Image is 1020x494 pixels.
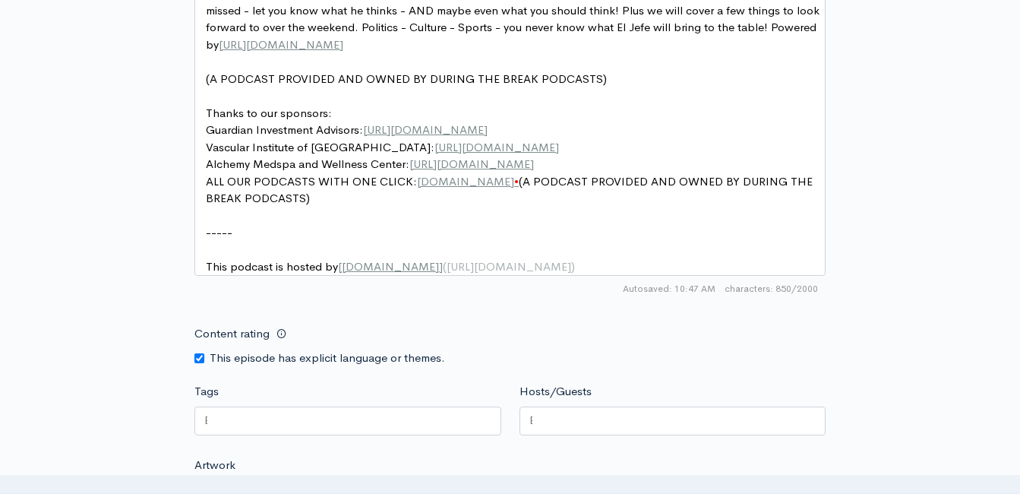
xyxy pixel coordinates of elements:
span: ----- [206,225,232,239]
span: [URL][DOMAIN_NAME] [434,140,559,154]
span: This podcast is hosted by [206,259,575,274]
span: ALL OUR PODCASTS WITH ONE CLICK: (A PODCAST PROVIDED AND OWNED BY DURING THE BREAK PODCASTS) [206,174,816,206]
label: Hosts/Guests [519,383,592,401]
span: [DOMAIN_NAME] [342,259,439,274]
span: \u200b [514,174,519,188]
span: [DOMAIN_NAME] [417,174,519,188]
span: (A PODCAST PROVIDED AND OWNED BY DURING THE BREAK PODCASTS) [206,71,607,86]
label: Content rating [194,318,270,350]
span: 850/2000 [725,282,818,296]
label: Tags [194,383,219,401]
span: Vascular Institute of [GEOGRAPHIC_DATA]: [206,140,559,154]
span: ] [439,259,443,274]
span: ( [443,259,447,274]
span: [URL][DOMAIN_NAME] [219,37,343,52]
span: Alchemy Medspa and Wellness Center: [206,157,534,171]
span: ) [571,259,575,274]
span: [URL][DOMAIN_NAME] [447,259,571,274]
span: [URL][DOMAIN_NAME] [363,122,488,137]
label: This episode has explicit language or themes. [210,350,445,367]
span: [ [338,259,342,274]
span: [URL][DOMAIN_NAME] [409,157,534,171]
input: Enter the names of the people that appeared on this episode [529,412,532,429]
label: Artwork [194,457,235,474]
span: Autosaved: 10:47 AM [623,282,715,296]
input: Enter tags for this episode [204,412,207,429]
span: Guardian Investment Advisors: [206,122,488,137]
span: Thanks to our sponsors: [206,106,332,120]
